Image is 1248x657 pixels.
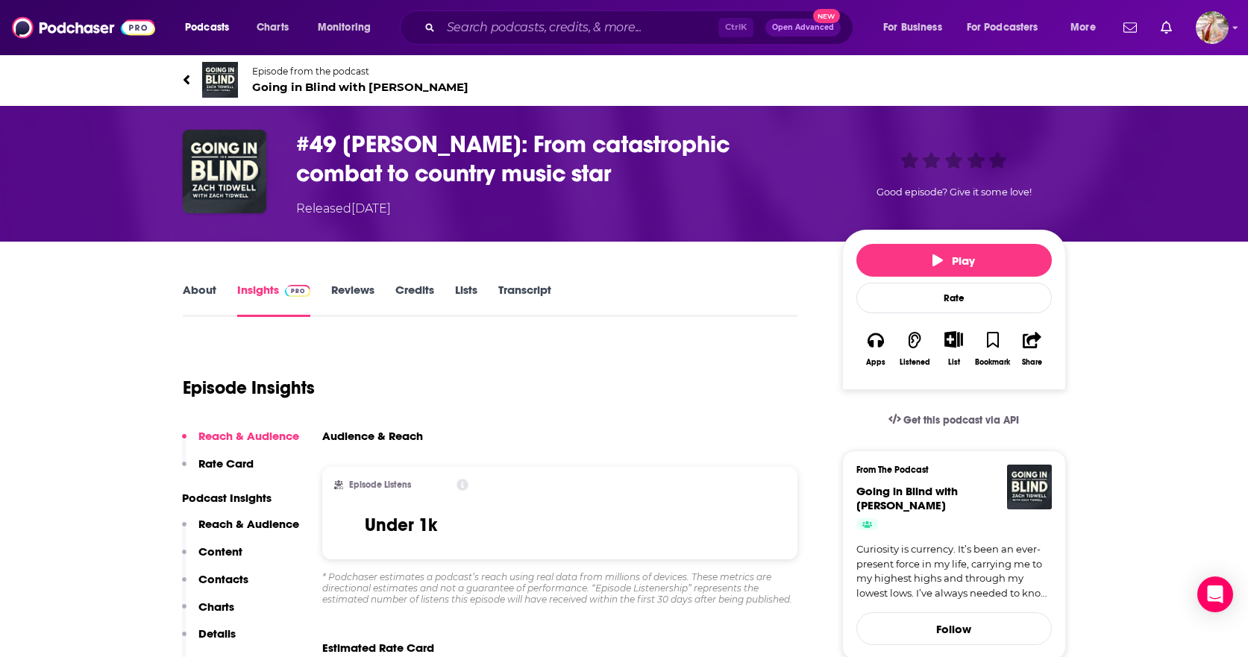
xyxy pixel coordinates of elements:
[183,283,216,317] a: About
[198,517,299,531] p: Reach & Audience
[198,429,299,443] p: Reach & Audience
[285,285,311,297] img: Podchaser Pro
[1196,11,1229,44] button: Show profile menu
[252,80,468,94] span: Going in Blind with [PERSON_NAME]
[331,283,374,317] a: Reviews
[718,18,753,37] span: Ctrl K
[1012,321,1051,376] button: Share
[1196,11,1229,44] img: User Profile
[296,130,818,188] h3: #49 Sal Gonzalez: From catastrophic combat to country music star
[856,321,895,376] button: Apps
[948,357,960,367] div: List
[252,66,468,77] span: Episode from the podcast
[813,9,840,23] span: New
[1196,11,1229,44] span: Logged in as kmccue
[247,16,298,40] a: Charts
[441,16,718,40] input: Search podcasts, credits, & more...
[1070,17,1096,38] span: More
[183,377,315,399] h1: Episode Insights
[182,600,234,627] button: Charts
[455,283,477,317] a: Lists
[182,429,299,456] button: Reach & Audience
[182,544,242,572] button: Content
[1155,15,1178,40] a: Show notifications dropdown
[198,456,254,471] p: Rate Card
[873,16,961,40] button: open menu
[975,358,1010,367] div: Bookmark
[322,641,434,655] span: Estimated Rate Card
[349,480,411,490] h2: Episode Listens
[772,24,834,31] span: Open Advanced
[318,17,371,38] span: Monitoring
[183,62,624,98] a: Going in Blind with Zach TidwellEpisode from the podcastGoing in Blind with [PERSON_NAME]
[1022,358,1042,367] div: Share
[257,17,289,38] span: Charts
[198,544,242,559] p: Content
[322,429,423,443] h3: Audience & Reach
[900,358,930,367] div: Listened
[296,200,391,218] div: Released [DATE]
[1197,576,1233,612] div: Open Intercom Messenger
[903,414,1019,427] span: Get this podcast via API
[414,10,868,45] div: Search podcasts, credits, & more...
[856,542,1052,600] a: Curiosity is currency. It’s been an ever-present force in my life, carrying me to my highest high...
[182,626,236,654] button: Details
[202,62,238,98] img: Going in Blind with Zach Tidwell
[1007,465,1052,509] img: Going in Blind with Zach Tidwell
[307,16,390,40] button: open menu
[182,572,248,600] button: Contacts
[365,514,437,536] h3: Under 1k
[932,254,975,268] span: Play
[322,571,798,605] div: * Podchaser estimates a podcast’s reach using real data from millions of devices. These metrics a...
[856,283,1052,313] div: Rate
[182,517,299,544] button: Reach & Audience
[182,456,254,484] button: Rate Card
[957,16,1060,40] button: open menu
[237,283,311,317] a: InsightsPodchaser Pro
[182,491,299,505] p: Podcast Insights
[938,331,969,348] button: Show More Button
[856,612,1052,645] button: Follow
[866,358,885,367] div: Apps
[934,321,973,376] div: Show More ButtonList
[856,465,1040,475] h3: From The Podcast
[856,484,958,512] a: Going in Blind with Zach Tidwell
[498,283,551,317] a: Transcript
[175,16,248,40] button: open menu
[967,17,1038,38] span: For Podcasters
[395,283,434,317] a: Credits
[895,321,934,376] button: Listened
[1117,15,1143,40] a: Show notifications dropdown
[973,321,1012,376] button: Bookmark
[877,186,1032,198] span: Good episode? Give it some love!
[877,402,1032,438] a: Get this podcast via API
[183,130,266,213] img: #49 Sal Gonzalez: From catastrophic combat to country music star
[198,600,234,614] p: Charts
[198,626,236,641] p: Details
[765,19,841,37] button: Open AdvancedNew
[856,484,958,512] span: Going in Blind with [PERSON_NAME]
[198,572,248,586] p: Contacts
[1060,16,1114,40] button: open menu
[883,17,942,38] span: For Business
[12,13,155,42] img: Podchaser - Follow, Share and Rate Podcasts
[185,17,229,38] span: Podcasts
[856,244,1052,277] button: Play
